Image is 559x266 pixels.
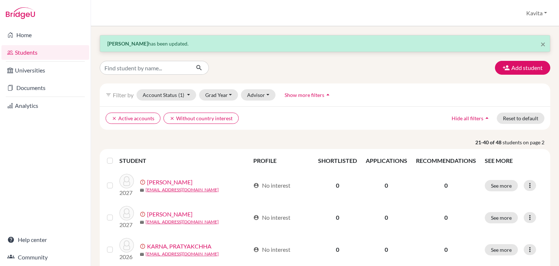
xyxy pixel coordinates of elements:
button: Reset to default [497,113,544,124]
a: [EMAIL_ADDRESS][DOMAIN_NAME] [146,219,219,225]
span: error_outline [140,179,147,185]
div: No interest [253,181,290,190]
strong: 21-40 of 48 [475,138,503,146]
a: [EMAIL_ADDRESS][DOMAIN_NAME] [146,187,219,193]
span: Hide all filters [452,115,483,121]
button: See more [485,180,518,191]
span: students on page 2 [503,138,550,146]
button: See more [485,244,518,255]
a: [PERSON_NAME] [147,178,193,187]
td: 0 [361,202,412,234]
img: KARN, DEEPALI [119,206,134,220]
td: 0 [361,169,412,202]
a: Community [1,250,89,265]
td: 0 [314,234,361,266]
img: KARNA, PRATYAKCHHA [119,238,134,253]
p: 2026 [119,253,134,261]
a: Students [1,45,89,60]
span: mail [140,252,144,257]
i: arrow_drop_up [324,91,332,98]
input: Find student by name... [100,61,190,75]
a: KARNA, PRATYAKCHHA [147,242,211,251]
span: error_outline [140,243,147,249]
span: × [540,39,546,49]
a: [PERSON_NAME] [147,210,193,219]
div: No interest [253,213,290,222]
button: Grad Year [199,89,238,101]
img: Bridge-U [6,7,35,19]
a: Universities [1,63,89,78]
a: Documents [1,81,89,95]
td: 0 [314,202,361,234]
span: account_circle [253,215,259,220]
button: Advisor [241,89,275,101]
i: clear [170,116,175,121]
img: Jhangu, Charvi [119,174,134,188]
button: clearActive accounts [106,113,160,124]
a: Help center [1,232,89,247]
button: Hide all filtersarrow_drop_up [445,113,497,124]
th: SEE MORE [480,152,547,169]
span: Show more filters [285,92,324,98]
button: Show more filtersarrow_drop_up [278,89,338,101]
button: Account Status(1) [136,89,196,101]
a: Analytics [1,98,89,113]
th: APPLICATIONS [361,152,412,169]
span: (1) [178,92,184,98]
button: Kavita [523,6,550,20]
th: STUDENT [119,152,249,169]
button: See more [485,212,518,223]
span: account_circle [253,183,259,188]
div: No interest [253,245,290,254]
i: filter_list [106,92,111,98]
th: SHORTLISTED [314,152,361,169]
p: 2027 [119,220,134,229]
p: has been updated. [107,40,543,47]
th: RECOMMENDATIONS [412,152,480,169]
i: clear [112,116,117,121]
a: Home [1,28,89,42]
p: 0 [416,181,476,190]
span: Filter by [113,91,134,98]
span: error_outline [140,211,147,217]
strong: [PERSON_NAME] [107,40,148,47]
p: 2027 [119,188,134,197]
p: 0 [416,245,476,254]
button: Close [540,40,546,48]
th: PROFILE [249,152,314,169]
p: 0 [416,213,476,222]
span: account_circle [253,247,259,253]
span: mail [140,220,144,224]
button: clearWithout country interest [163,113,239,124]
button: Add student [495,61,550,75]
td: 0 [361,234,412,266]
a: [EMAIL_ADDRESS][DOMAIN_NAME] [146,251,219,257]
i: arrow_drop_up [483,114,491,122]
td: 0 [314,169,361,202]
span: mail [140,188,144,192]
